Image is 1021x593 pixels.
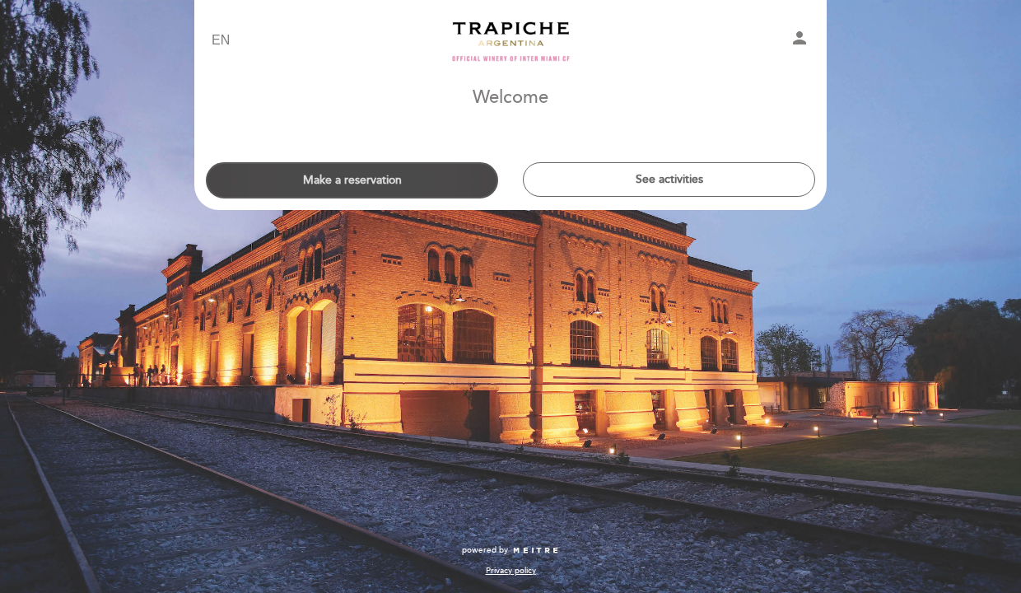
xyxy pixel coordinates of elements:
[473,88,548,108] h1: Welcome
[790,28,809,48] i: person
[486,565,536,577] a: Privacy policy
[790,28,809,54] button: person
[512,547,559,555] img: MEITRE
[462,544,508,556] span: powered by
[206,162,498,198] button: Make a reservation
[523,162,815,197] button: See activities
[408,18,613,63] a: Turismo Trapiche
[462,544,559,556] a: powered by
